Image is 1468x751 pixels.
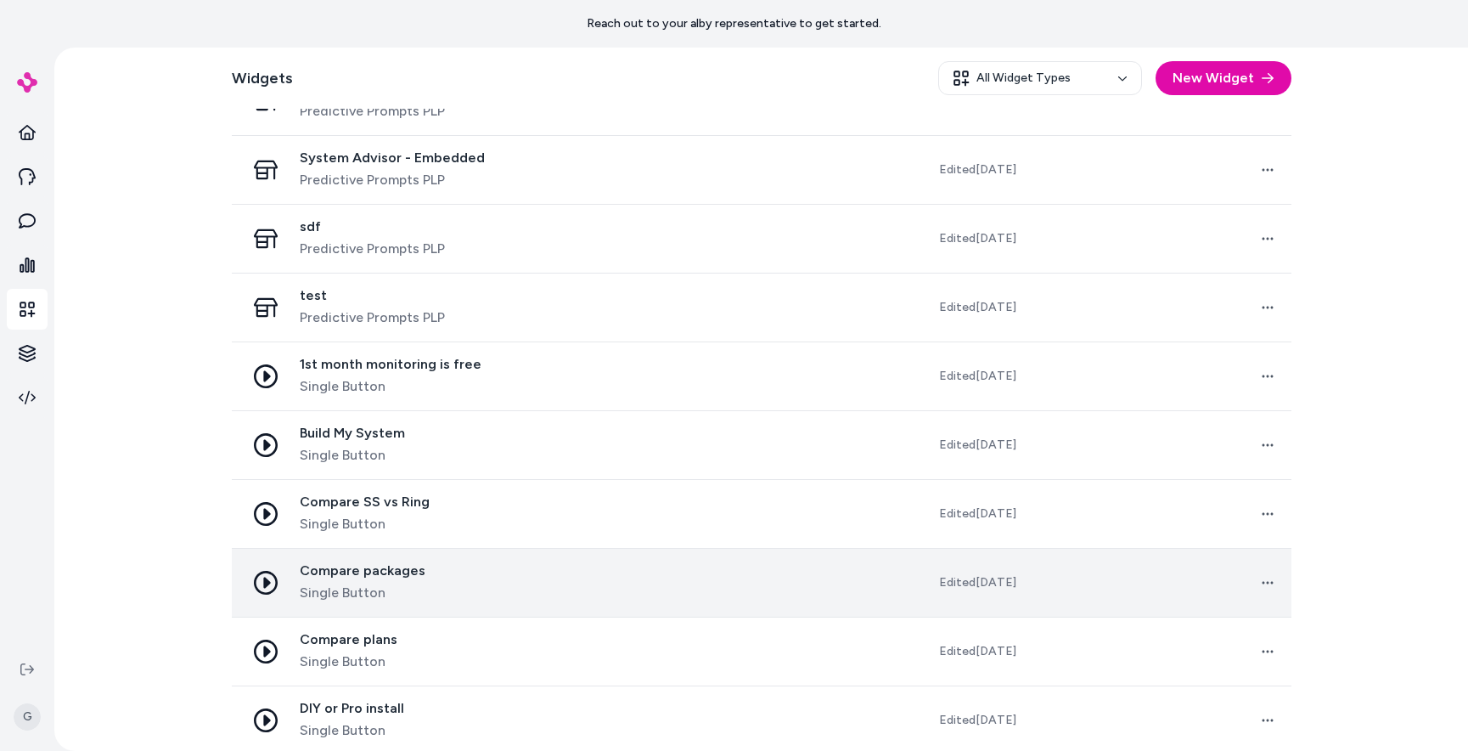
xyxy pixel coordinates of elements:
span: Build My System [300,425,405,442]
span: Single Button [300,720,404,741]
span: Single Button [300,652,397,672]
span: Edited [DATE] [939,574,1016,591]
p: Reach out to your alby representative to get started. [587,15,881,32]
span: test [300,287,445,304]
span: Compare packages [300,562,425,579]
span: Compare plans [300,631,397,648]
span: Predictive Prompts PLP [300,308,445,328]
span: System Advisor - Embedded [300,150,485,167]
span: DIY or Pro install [300,700,404,717]
span: Edited [DATE] [939,299,1016,316]
span: Single Button [300,514,430,534]
span: Predictive Prompts PLP [300,239,445,259]
span: Edited [DATE] [939,230,1016,247]
button: G [10,690,44,744]
span: sdf [300,218,445,235]
button: New Widget [1156,61,1291,95]
span: Predictive Prompts PLP [300,170,485,190]
h2: Widgets [232,66,293,90]
span: Edited [DATE] [939,505,1016,522]
span: Edited [DATE] [939,643,1016,660]
span: Single Button [300,376,481,397]
span: Edited [DATE] [939,712,1016,729]
span: 1st month monitoring is free [300,356,481,373]
span: Single Button [300,445,405,466]
span: G [14,703,41,731]
span: Edited [DATE] [939,161,1016,178]
span: Edited [DATE] [939,437,1016,454]
span: Compare SS vs Ring [300,494,430,511]
span: Predictive Prompts PLP [300,101,459,121]
img: alby Logo [17,72,37,93]
span: Single Button [300,583,425,603]
span: Edited [DATE] [939,368,1016,385]
button: All Widget Types [938,61,1142,95]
